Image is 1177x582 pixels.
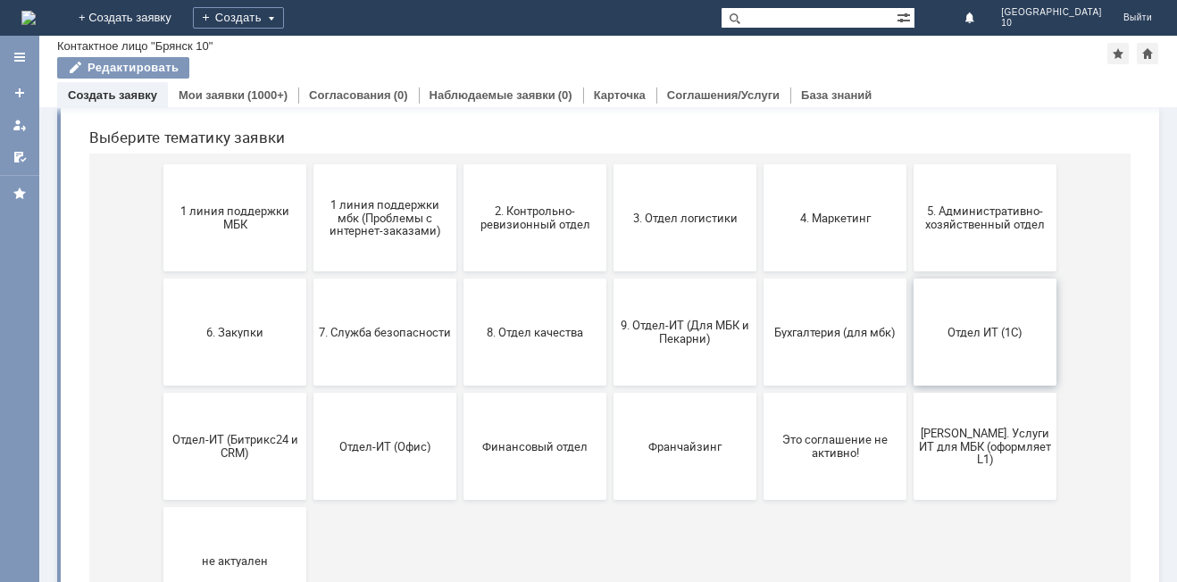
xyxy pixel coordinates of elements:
span: 10 [1001,18,1102,29]
button: 3. Отдел логистики [538,214,681,321]
label: Воспользуйтесь поиском [356,44,714,62]
span: [GEOGRAPHIC_DATA] [1001,7,1102,18]
button: Финансовый отдел [388,443,531,550]
a: Мои заявки [179,88,245,102]
span: 2. Контрольно-ревизионный отдел [394,254,526,281]
a: Мои согласования [5,143,34,171]
div: (1000+) [247,88,288,102]
button: 2. Контрольно-ревизионный отдел [388,214,531,321]
button: 7. Служба безопасности [238,328,381,436]
span: Отдел-ИТ (Офис) [244,489,376,503]
div: Добавить в избранное [1107,43,1129,64]
div: Сделать домашней страницей [1137,43,1158,64]
span: 1 линия поддержки МБК [94,254,226,281]
span: 9. Отдел-ИТ (Для МБК и Пекарни) [544,369,676,395]
button: 6. Закупки [88,328,231,436]
button: Отдел-ИТ (Офис) [238,443,381,550]
a: Мои заявки [5,111,34,139]
span: Отдел-ИТ (Битрикс24 и CRM) [94,483,226,510]
button: [PERSON_NAME]. Услуги ИТ для МБК (оформляет L1) [839,443,981,550]
span: 6. Закупки [94,375,226,388]
span: Бухгалтерия (для мбк) [694,375,826,388]
a: База знаний [801,88,872,102]
button: Франчайзинг [538,443,681,550]
span: 8. Отдел качества [394,375,526,388]
button: 1 линия поддержки МБК [88,214,231,321]
span: Это соглашение не активно! [694,483,826,510]
button: Это соглашение не активно! [689,443,831,550]
button: 5. Административно-хозяйственный отдел [839,214,981,321]
a: Карточка [594,88,646,102]
img: logo [21,11,36,25]
span: Отдел ИТ (1С) [844,375,976,388]
button: Бухгалтерия (для мбк) [689,328,831,436]
input: Например, почта или справка [356,79,714,112]
span: Финансовый отдел [394,489,526,503]
span: 3. Отдел логистики [544,261,676,274]
a: Наблюдаемые заявки [430,88,555,102]
a: Соглашения/Услуги [667,88,780,102]
a: Создать заявку [5,79,34,107]
div: (0) [394,88,408,102]
span: Франчайзинг [544,489,676,503]
header: Выберите тематику заявки [14,179,1056,196]
a: Создать заявку [68,88,157,102]
a: Перейти на домашнюю страницу [21,11,36,25]
button: Отдел ИТ (1С) [839,328,981,436]
a: Согласования [309,88,391,102]
span: 4. Маркетинг [694,261,826,274]
button: Отдел-ИТ (Битрикс24 и CRM) [88,443,231,550]
div: (0) [558,88,572,102]
button: 1 линия поддержки мбк (Проблемы с интернет-заказами) [238,214,381,321]
button: 9. Отдел-ИТ (Для МБК и Пекарни) [538,328,681,436]
button: 8. Отдел качества [388,328,531,436]
div: Контактное лицо "Брянск 10" [57,39,213,53]
span: 1 линия поддержки мбк (Проблемы с интернет-заказами) [244,247,376,287]
span: [PERSON_NAME]. Услуги ИТ для МБК (оформляет L1) [844,476,976,516]
button: 4. Маркетинг [689,214,831,321]
span: 7. Служба безопасности [244,375,376,388]
div: Создать [193,7,284,29]
span: Расширенный поиск [897,8,914,25]
span: 5. Административно-хозяйственный отдел [844,254,976,281]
